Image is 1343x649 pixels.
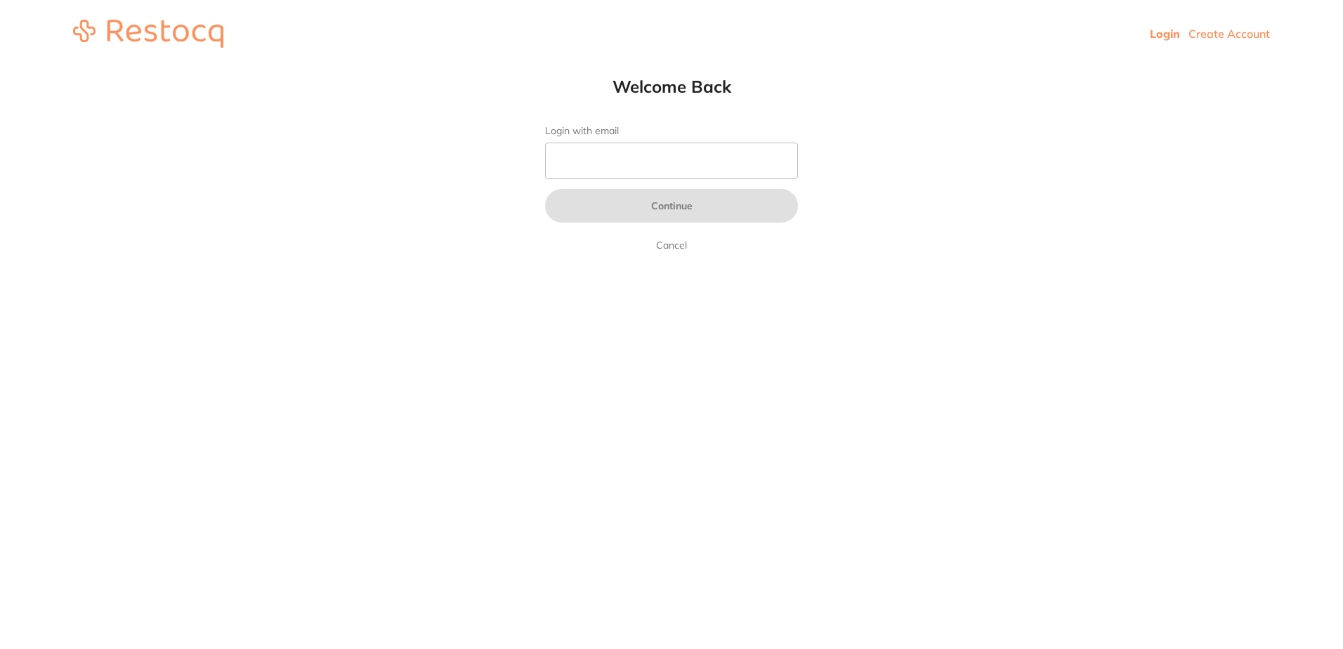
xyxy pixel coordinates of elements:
[545,125,798,137] label: Login with email
[1150,27,1180,41] a: Login
[545,189,798,223] button: Continue
[1188,27,1270,41] a: Create Account
[517,76,826,97] h1: Welcome Back
[653,237,690,254] a: Cancel
[73,20,223,48] img: restocq_logo.svg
